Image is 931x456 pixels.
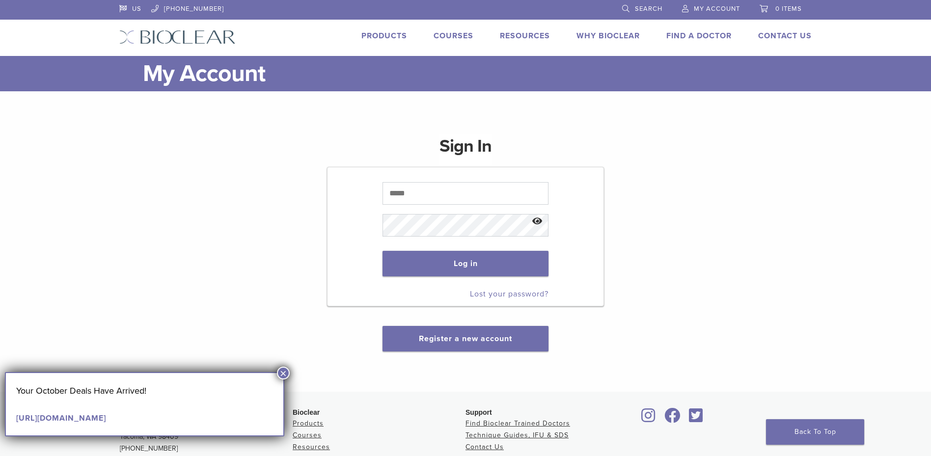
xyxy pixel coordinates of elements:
a: [URL][DOMAIN_NAME] [16,413,106,423]
a: Products [293,419,324,428]
a: Bioclear [638,414,659,424]
a: Lost your password? [470,289,548,299]
a: Contact Us [465,443,504,451]
a: Resources [500,31,550,41]
button: Log in [383,251,548,276]
a: Technique Guides, IFU & SDS [465,431,569,439]
a: Resources [293,443,330,451]
button: Close [277,367,290,379]
span: Support [465,408,492,416]
a: Why Bioclear [576,31,640,41]
button: Show password [527,209,548,234]
a: Contact Us [758,31,812,41]
a: Bioclear [685,414,706,424]
a: Find Bioclear Trained Doctors [465,419,570,428]
a: Register a new account [419,334,512,344]
button: Register a new account [383,326,548,351]
a: Back To Top [766,419,864,445]
span: Search [635,5,662,13]
a: Courses [293,431,322,439]
a: Bioclear [661,414,684,424]
a: Products [361,31,407,41]
a: Find A Doctor [666,31,732,41]
p: Your October Deals Have Arrived! [16,383,273,398]
h1: Sign In [439,134,492,166]
span: Bioclear [293,408,320,416]
span: 0 items [775,5,802,13]
a: Courses [434,31,473,41]
h1: My Account [143,56,812,91]
span: My Account [694,5,740,13]
img: Bioclear [119,30,236,44]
